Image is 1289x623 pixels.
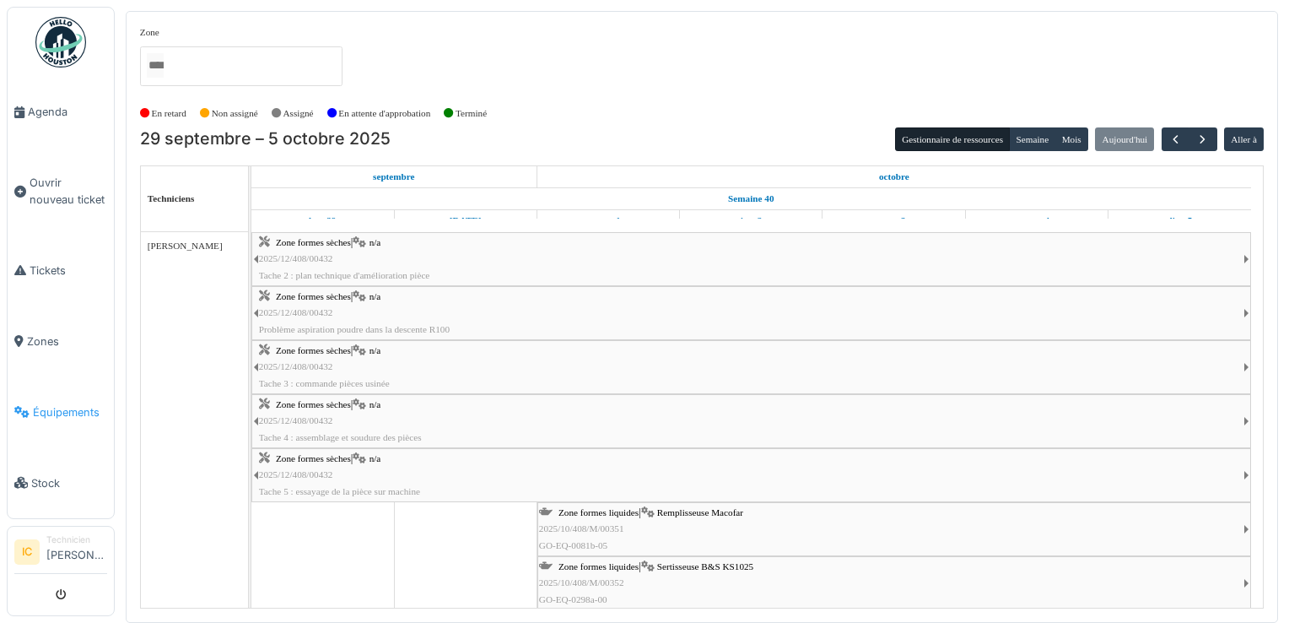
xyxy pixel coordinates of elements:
[14,539,40,565] li: IC
[259,432,422,442] span: Tache 4 : assemblage et soudure des pièces
[27,333,107,349] span: Zones
[259,324,450,334] span: Problème aspiration poudre dans la descente R100
[152,106,186,121] label: En retard
[1020,210,1054,231] a: 4 octobre 2025
[369,399,381,409] span: n/a
[33,404,107,420] span: Équipements
[46,534,107,546] div: Technicien
[14,534,107,574] a: IC Technicien[PERSON_NAME]
[539,559,1243,608] div: |
[259,397,1243,446] div: |
[259,415,333,425] span: 2025/12/408/00432
[8,377,114,447] a: Équipements
[8,148,114,235] a: Ouvrir nouveau ticket
[1009,127,1055,151] button: Semaine
[657,561,753,572] span: Sertisseuse B&S KS1025
[259,235,1243,284] div: |
[276,345,351,355] span: Zone formes sèches
[1224,127,1264,151] button: Aller à
[1095,127,1154,151] button: Aujourd'hui
[878,210,910,231] a: 3 octobre 2025
[657,507,743,517] span: Remplisseuse Macofar
[140,25,159,40] label: Zone
[539,594,607,604] span: GO-EQ-0298a-00
[305,210,340,231] a: 29 septembre 2025
[558,507,639,517] span: Zone formes liquides
[445,210,486,231] a: 30 septembre 2025
[147,53,164,78] input: Tous
[30,263,107,279] span: Tickets
[369,453,381,463] span: n/a
[259,378,390,388] span: Tache 3 : commande pièces usinée
[895,127,1010,151] button: Gestionnaire de ressources
[259,451,1243,500] div: |
[28,104,107,120] span: Agenda
[212,106,258,121] label: Non assigné
[35,17,86,68] img: Badge_color-CXgf-gQk.svg
[875,166,914,187] a: 1 octobre 2025
[140,129,391,149] h2: 29 septembre – 5 octobre 2025
[369,237,381,247] span: n/a
[259,253,333,263] span: 2025/12/408/00432
[369,291,381,301] span: n/a
[276,399,351,409] span: Zone formes sèches
[259,289,1243,338] div: |
[736,210,766,231] a: 2 octobre 2025
[8,235,114,306] a: Tickets
[8,306,114,377] a: Zones
[338,106,430,121] label: En attente d'approbation
[539,505,1243,554] div: |
[369,166,419,187] a: 29 septembre 2025
[8,77,114,148] a: Agenda
[724,188,778,209] a: Semaine 40
[591,210,624,231] a: 1 octobre 2025
[539,577,624,588] span: 2025/10/408/M/00352
[276,453,351,463] span: Zone formes sèches
[259,307,333,317] span: 2025/12/408/00432
[259,343,1243,392] div: |
[539,540,607,550] span: GO-EQ-0081b-05
[148,193,195,203] span: Techniciens
[558,561,639,572] span: Zone formes liquides
[31,475,107,491] span: Stock
[8,447,114,518] a: Stock
[1162,210,1196,231] a: 5 octobre 2025
[259,486,420,496] span: Tache 5 : essayage de la pièce sur machine
[259,469,333,479] span: 2025/12/408/00432
[30,175,107,207] span: Ouvrir nouveau ticket
[456,106,487,121] label: Terminé
[1189,127,1216,152] button: Suivant
[259,270,430,280] span: Tache 2 : plan technique d'amélioration pièce
[539,523,624,534] span: 2025/10/408/M/00351
[283,106,314,121] label: Assigné
[276,237,351,247] span: Zone formes sèches
[1162,127,1189,152] button: Précédent
[276,291,351,301] span: Zone formes sèches
[148,241,223,251] span: [PERSON_NAME]
[46,534,107,570] li: [PERSON_NAME]
[259,361,333,371] span: 2025/12/408/00432
[369,345,381,355] span: n/a
[1054,127,1088,151] button: Mois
